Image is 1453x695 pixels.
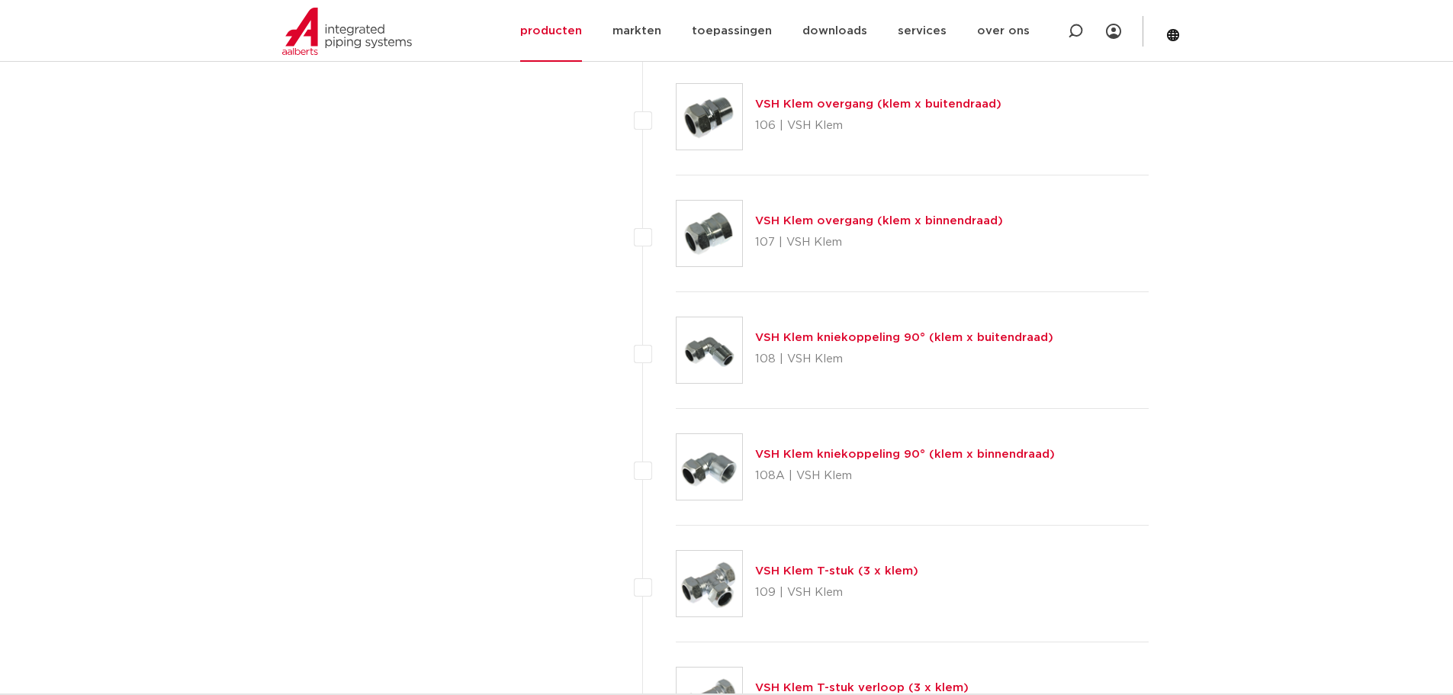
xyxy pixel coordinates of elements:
a: VSH Klem kniekoppeling 90° (klem x binnendraad) [755,449,1055,460]
img: Thumbnail for VSH Klem T-stuk (3 x klem) [677,551,742,616]
a: VSH Klem T-stuk verloop (3 x klem) [755,682,969,693]
p: 107 | VSH Klem [755,230,1003,255]
p: 108A | VSH Klem [755,464,1055,488]
p: 106 | VSH Klem [755,114,1001,138]
a: VSH Klem overgang (klem x buitendraad) [755,98,1001,110]
img: Thumbnail for VSH Klem overgang (klem x binnendraad) [677,201,742,266]
a: VSH Klem kniekoppeling 90° (klem x buitendraad) [755,332,1053,343]
img: Thumbnail for VSH Klem kniekoppeling 90° (klem x binnendraad) [677,434,742,500]
p: 108 | VSH Klem [755,347,1053,372]
p: 109 | VSH Klem [755,581,918,605]
img: Thumbnail for VSH Klem overgang (klem x buitendraad) [677,84,742,150]
img: Thumbnail for VSH Klem kniekoppeling 90° (klem x buitendraad) [677,317,742,383]
a: VSH Klem overgang (klem x binnendraad) [755,215,1003,227]
a: VSH Klem T-stuk (3 x klem) [755,565,918,577]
